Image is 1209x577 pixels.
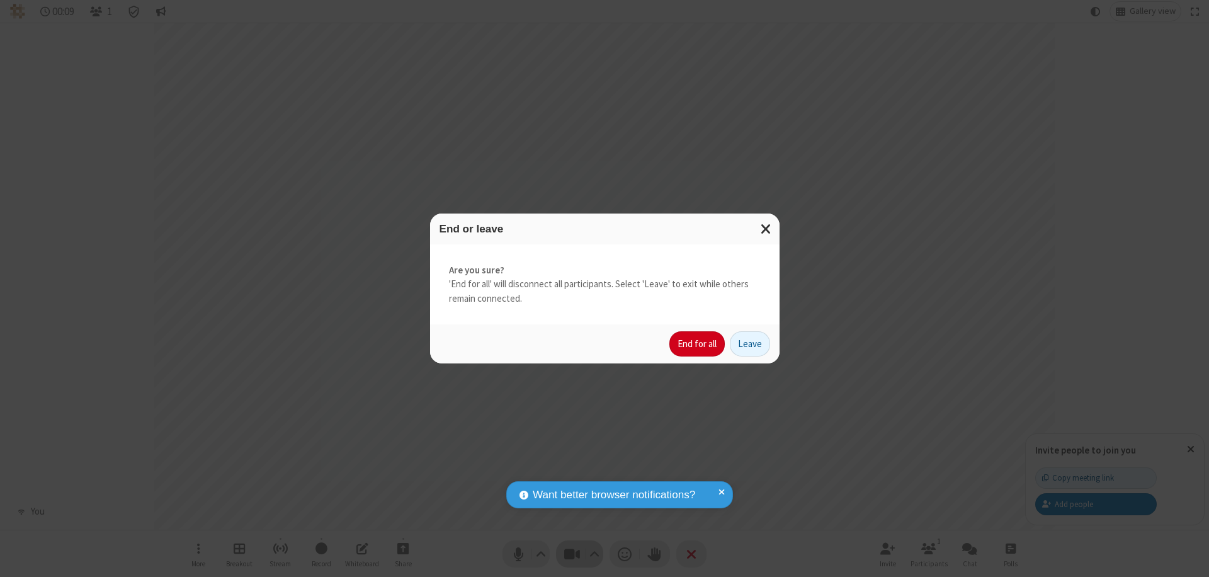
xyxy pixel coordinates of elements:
strong: Are you sure? [449,263,761,278]
button: Close modal [753,214,780,244]
button: Leave [730,331,770,357]
span: Want better browser notifications? [533,487,695,503]
div: 'End for all' will disconnect all participants. Select 'Leave' to exit while others remain connec... [430,244,780,325]
button: End for all [669,331,725,357]
h3: End or leave [440,223,770,235]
